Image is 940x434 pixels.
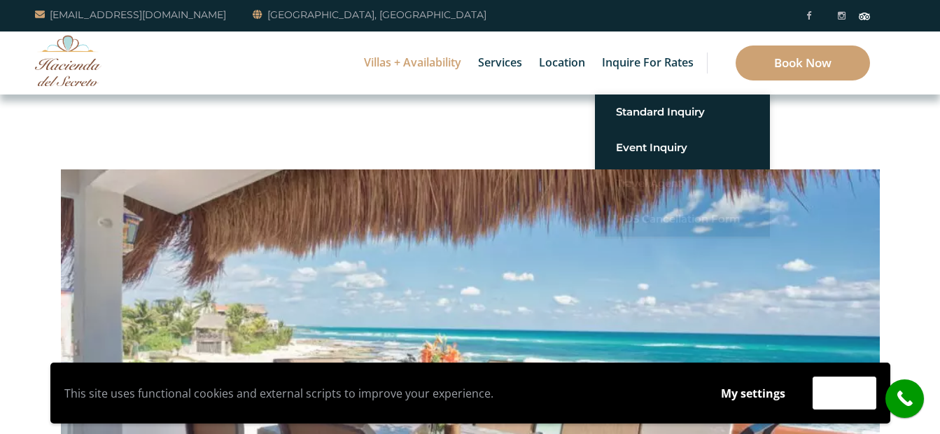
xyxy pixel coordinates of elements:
i: call [889,383,920,414]
button: My settings [708,377,799,409]
button: Accept [813,377,876,409]
a: Location [532,31,592,94]
img: Awesome Logo [35,35,101,86]
a: Villas + Availability [357,31,468,94]
a: Book Now [736,45,870,80]
a: Event Inquiry [616,135,749,160]
a: call [885,379,924,418]
p: This site uses functional cookies and external scripts to improve your experience. [64,383,694,404]
a: [GEOGRAPHIC_DATA], [GEOGRAPHIC_DATA] [253,6,486,23]
img: Tripadvisor_logomark.svg [859,13,870,20]
a: Standard Inquiry [616,99,749,125]
a: Inquire for Rates [595,31,701,94]
a: [EMAIL_ADDRESS][DOMAIN_NAME] [35,6,226,23]
a: Services [471,31,529,94]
